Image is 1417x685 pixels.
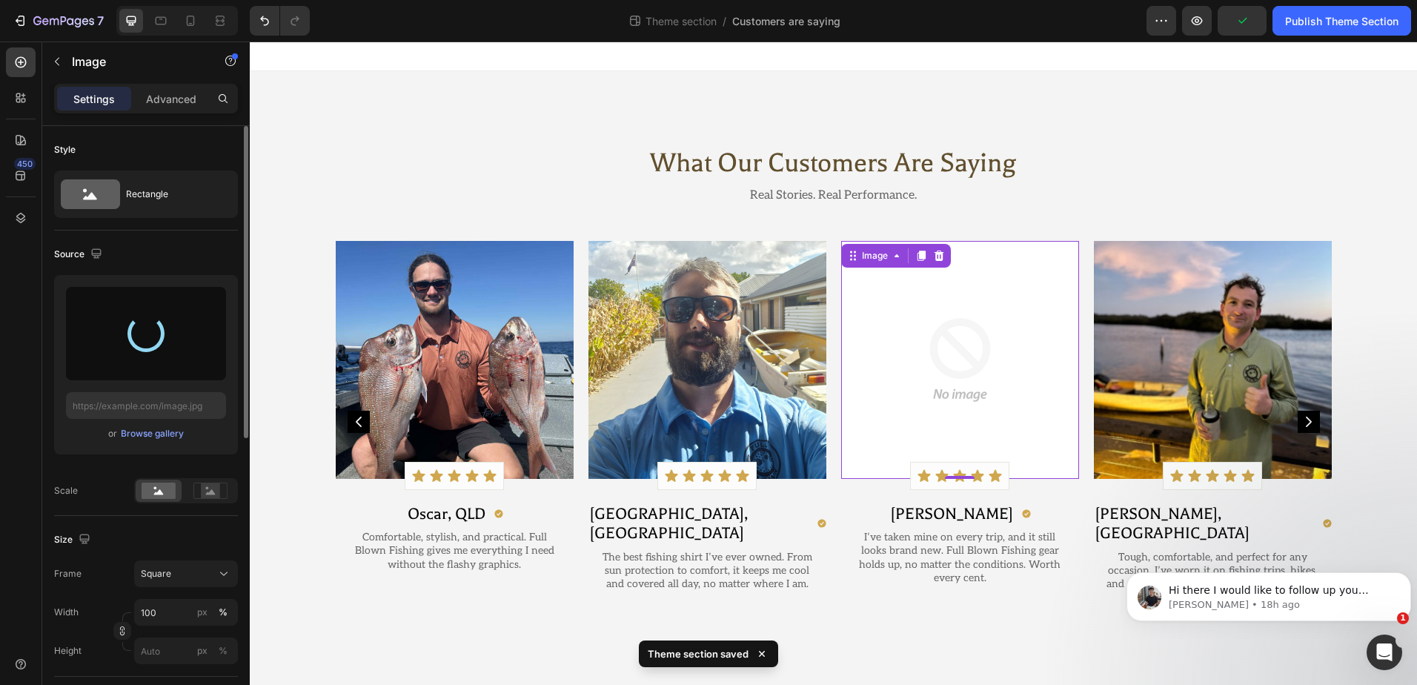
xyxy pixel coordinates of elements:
[1367,635,1402,670] iframe: Intercom live chat
[723,13,726,29] span: /
[351,509,565,550] p: The best fishing shirt I’ve ever owned. From sun protection to comfort, it keeps me cool and cove...
[97,12,104,30] p: 7
[856,509,1070,550] p: Tough, comfortable, and perfect for any occasion. I’ve worn it on fishing trips, hikes, and even ...
[250,42,1417,685] iframe: Design area
[219,606,228,619] div: %
[54,245,105,265] div: Source
[846,463,1064,502] p: [PERSON_NAME], [GEOGRAPHIC_DATA]
[73,91,115,107] p: Settings
[250,6,310,36] div: Undo/Redo
[1121,541,1417,645] iframe: Intercom notifications message
[591,199,829,437] img: no-image-2048-5e88c1b20e087fb7bbe9a3771824e743c244f437e4f8ba93bbf7b11b53f7824c_large.gif
[141,567,171,580] span: Square
[643,13,720,29] span: Theme section
[66,392,226,419] input: https://example.com/image.jpg
[134,599,238,626] input: px%
[54,644,82,658] label: Height
[48,43,266,202] span: Hi there I would like to follow up you regarding our last correspondence. Have you been able to g...
[603,489,817,543] p: I’ve taken mine on every trip, and it still looks brand new. Full Blown Fishing gear holds up, no...
[120,426,185,441] button: Browse gallery
[134,638,238,664] input: px%
[134,560,238,587] button: Square
[54,484,78,497] div: Scale
[54,567,82,580] label: Frame
[193,603,211,621] button: %
[54,530,93,550] div: Size
[72,53,198,70] p: Image
[648,646,749,661] p: Theme section saved
[146,91,196,107] p: Advanced
[219,644,228,658] div: %
[197,644,208,658] div: px
[339,199,577,437] img: gempages_578396564393820903-1aa02daf-35b4-4752-9ec1-215dad2219c9.png
[214,642,232,660] button: px
[6,6,110,36] button: 7
[54,143,76,156] div: Style
[214,603,232,621] button: px
[197,606,208,619] div: px
[121,427,184,440] div: Browse gallery
[108,425,117,443] span: or
[340,463,559,502] p: [GEOGRAPHIC_DATA], [GEOGRAPHIC_DATA]
[54,606,79,619] label: Width
[609,208,641,221] div: Image
[1272,6,1411,36] button: Publish Theme Section
[126,177,216,211] div: Rectangle
[1285,13,1398,29] div: Publish Theme Section
[48,57,272,70] p: Message from Tony, sent 18h ago
[14,158,36,170] div: 450
[1397,612,1409,624] span: 1
[641,463,763,482] p: [PERSON_NAME]
[193,642,211,660] button: %
[844,199,1082,437] img: gempages_578396564393820903-8fb9cb6f-d062-4d22-ae73-1d8bfe100377.jpg
[1036,357,1082,403] button: Carousel Next Arrow
[732,13,840,29] span: Customers are saying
